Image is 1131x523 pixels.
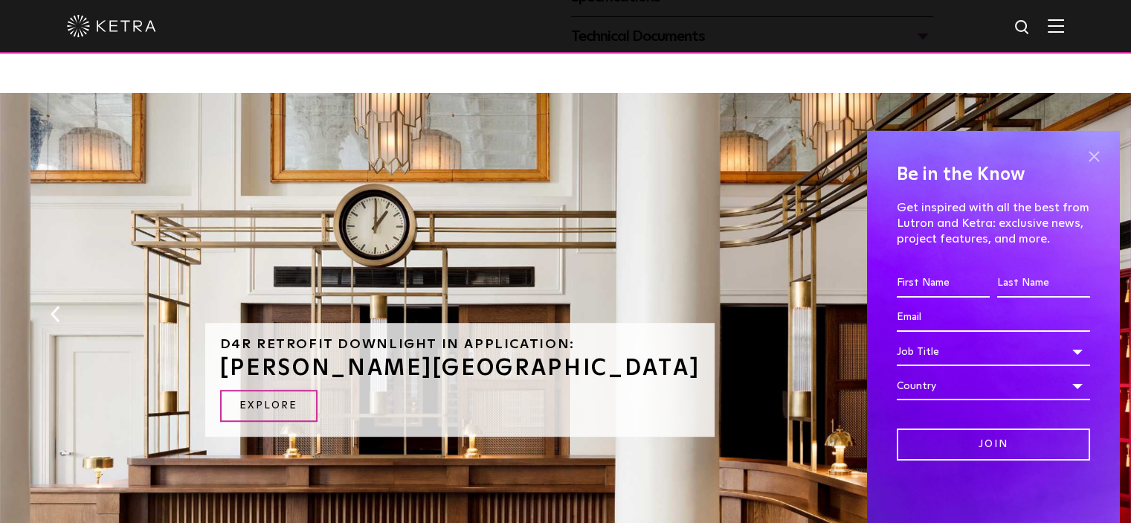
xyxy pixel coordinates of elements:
h3: [PERSON_NAME][GEOGRAPHIC_DATA] [220,357,700,379]
h4: Be in the Know [897,161,1090,189]
img: Hamburger%20Nav.svg [1048,19,1064,33]
img: ketra-logo-2019-white [67,15,156,37]
button: Previous [48,304,62,324]
a: EXPLORE [220,390,318,422]
div: Country [897,372,1090,400]
p: Get inspired with all the best from Lutron and Ketra: exclusive news, project features, and more. [897,200,1090,246]
div: Job Title [897,338,1090,366]
input: Email [897,304,1090,332]
input: Join [897,429,1090,461]
h6: D4R Retrofit Downlight in Application: [220,338,700,351]
input: Last Name [997,269,1090,298]
img: search icon [1014,19,1032,37]
input: First Name [897,269,990,298]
